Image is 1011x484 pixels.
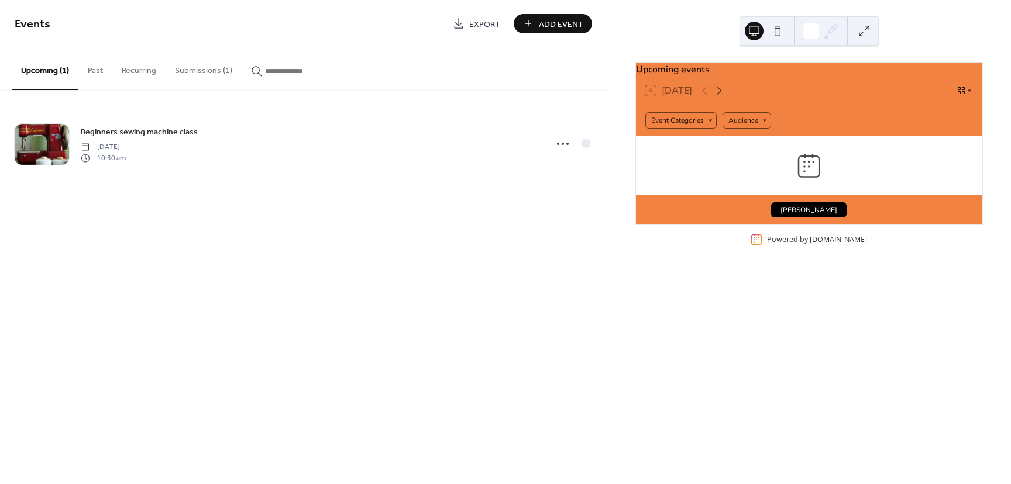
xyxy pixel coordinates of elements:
button: Upcoming (1) [12,47,78,90]
span: Events [15,13,50,36]
button: Add Event [514,14,592,33]
a: Beginners sewing machine class [81,125,198,139]
span: 10:30 am [81,153,126,163]
button: Recurring [112,47,166,89]
span: Add Event [539,18,583,30]
span: Beginners sewing machine class [81,126,198,139]
a: Export [444,14,509,33]
button: Submissions (1) [166,47,242,89]
div: Upcoming events [636,63,982,77]
div: Powered by [767,234,867,244]
button: [PERSON_NAME] [771,202,847,217]
span: [DATE] [81,142,126,153]
button: Past [78,47,112,89]
span: Export [469,18,500,30]
a: [DOMAIN_NAME] [810,234,867,244]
